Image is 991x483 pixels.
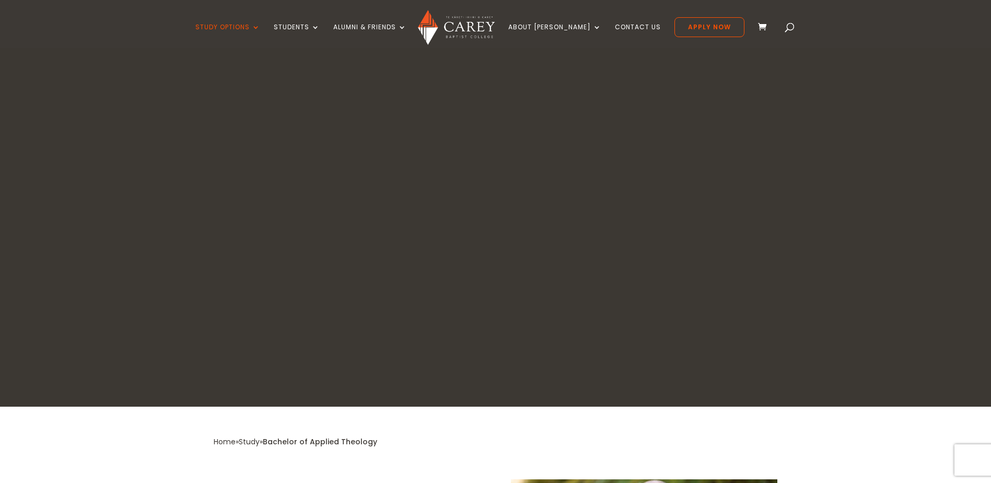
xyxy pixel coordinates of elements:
[274,24,320,48] a: Students
[333,24,406,48] a: Alumni & Friends
[239,436,260,447] a: Study
[508,24,601,48] a: About [PERSON_NAME]
[418,10,495,45] img: Carey Baptist College
[263,436,377,447] span: Bachelor of Applied Theology
[195,24,260,48] a: Study Options
[214,436,236,447] a: Home
[674,17,744,37] a: Apply Now
[214,436,377,447] span: » »
[615,24,661,48] a: Contact Us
